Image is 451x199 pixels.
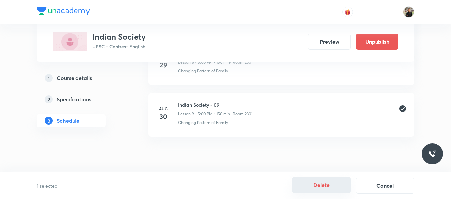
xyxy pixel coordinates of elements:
button: Preview [308,34,351,50]
img: avatar [345,9,351,15]
h5: Course details [57,74,92,82]
img: Yudhishthir [403,6,414,18]
p: 3 [45,117,53,125]
a: 2Specifications [37,93,127,106]
h5: Schedule [57,117,79,125]
img: 16BBFD4C-D81C-4D59-8059-BDA672F72F5B_plus.png [53,32,87,51]
h3: Indian Society [92,32,146,42]
p: Changing Pattern of Family [178,120,228,126]
button: Unpublish [356,34,398,50]
button: avatar [342,7,353,17]
p: 1 selected [37,182,175,189]
p: • Room 2301 [230,59,252,65]
a: 1Course details [37,71,127,85]
h6: Aug [157,106,170,112]
button: Delete [292,177,351,193]
h4: 29 [157,60,170,70]
h5: Specifications [57,95,91,103]
p: • Room 2301 [230,111,252,117]
h4: 30 [157,112,170,122]
p: Lesson 9 • 5:00 PM • 150 min [178,111,230,117]
button: Cancel [356,178,414,194]
p: Lesson 8 • 5:00 PM • 150 min [178,59,230,65]
p: 2 [45,95,53,103]
p: UPSC - Centres • English [92,43,146,50]
h6: Indian Society - 09 [178,101,252,108]
img: Company Logo [37,7,90,15]
p: Changing Pattern of Family [178,68,228,74]
p: 1 [45,74,53,82]
img: ttu [428,150,436,158]
a: Company Logo [37,7,90,17]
